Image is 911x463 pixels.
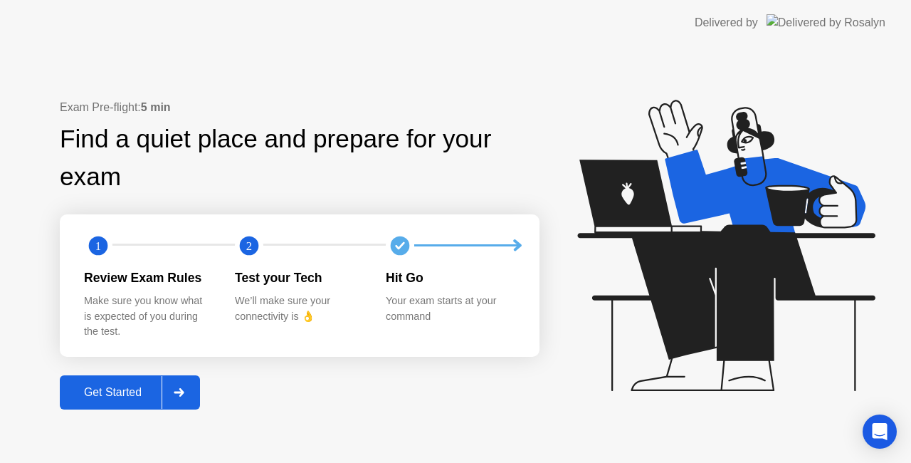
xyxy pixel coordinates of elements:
[95,239,101,252] text: 1
[141,101,171,113] b: 5 min
[60,375,200,410] button: Get Started
[863,415,897,449] div: Open Intercom Messenger
[60,99,539,116] div: Exam Pre-flight:
[235,293,363,324] div: We’ll make sure your connectivity is 👌
[767,14,885,31] img: Delivered by Rosalyn
[695,14,758,31] div: Delivered by
[246,239,252,252] text: 2
[386,293,514,324] div: Your exam starts at your command
[84,269,212,287] div: Review Exam Rules
[386,269,514,287] div: Hit Go
[235,269,363,287] div: Test your Tech
[64,386,162,399] div: Get Started
[84,293,212,340] div: Make sure you know what is expected of you during the test.
[60,120,539,196] div: Find a quiet place and prepare for your exam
